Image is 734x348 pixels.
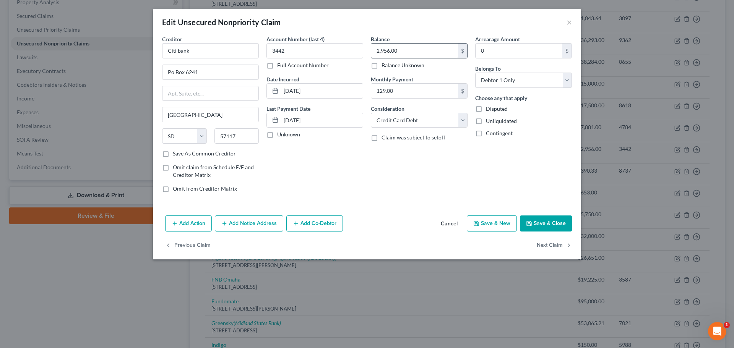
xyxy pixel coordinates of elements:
button: Add Co-Debtor [286,215,343,231]
label: Date Incurred [266,75,299,83]
label: Full Account Number [277,62,329,69]
div: $ [458,84,467,98]
input: MM/DD/YYYY [281,113,363,128]
div: $ [562,44,572,58]
input: Search creditor by name... [162,43,259,58]
span: Disputed [486,105,508,112]
span: Creditor [162,36,182,42]
input: 0.00 [371,84,458,98]
button: Save & Close [520,215,572,231]
span: Claim was subject to setoff [382,134,445,141]
label: Account Number (last 4) [266,35,325,43]
button: Add Action [165,215,212,231]
input: 0.00 [371,44,458,58]
label: Last Payment Date [266,105,310,113]
input: XXXX [266,43,363,58]
button: Save & New [467,215,517,231]
label: Balance Unknown [382,62,424,69]
label: Consideration [371,105,404,113]
div: Edit Unsecured Nonpriority Claim [162,17,281,28]
input: Apt, Suite, etc... [162,86,258,101]
label: Monthly Payment [371,75,413,83]
label: Choose any that apply [475,94,527,102]
span: Contingent [486,130,513,136]
span: Omit from Creditor Matrix [173,185,237,192]
input: 0.00 [476,44,562,58]
span: Omit claim from Schedule E/F and Creditor Matrix [173,164,254,178]
label: Arrearage Amount [475,35,520,43]
span: 1 [724,322,730,328]
span: Unliquidated [486,118,517,124]
button: Add Notice Address [215,215,283,231]
label: Balance [371,35,390,43]
div: $ [458,44,467,58]
input: Enter city... [162,107,258,122]
button: Previous Claim [165,238,211,254]
label: Unknown [277,131,300,138]
label: Save As Common Creditor [173,150,236,157]
button: Cancel [435,216,464,231]
input: Enter zip... [214,128,259,144]
input: Enter address... [162,65,258,79]
button: Next Claim [537,238,572,254]
button: × [567,18,572,27]
input: MM/DD/YYYY [281,84,363,98]
span: Belongs To [475,65,501,72]
iframe: Intercom live chat [708,322,726,340]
